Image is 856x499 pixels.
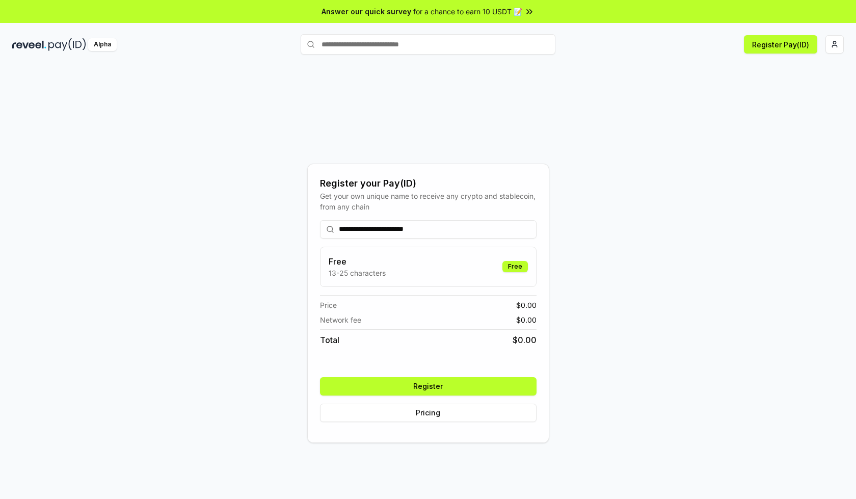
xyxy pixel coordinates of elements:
h3: Free [329,255,386,268]
div: Get your own unique name to receive any crypto and stablecoin, from any chain [320,191,537,212]
div: Register your Pay(ID) [320,176,537,191]
span: $ 0.00 [516,314,537,325]
span: $ 0.00 [516,300,537,310]
img: pay_id [48,38,86,51]
span: Answer our quick survey [322,6,411,17]
div: Free [502,261,528,272]
button: Register Pay(ID) [744,35,817,54]
span: for a chance to earn 10 USDT 📝 [413,6,522,17]
span: Total [320,334,339,346]
button: Pricing [320,404,537,422]
button: Register [320,377,537,396]
p: 13-25 characters [329,268,386,278]
span: Price [320,300,337,310]
img: reveel_dark [12,38,46,51]
span: $ 0.00 [513,334,537,346]
div: Alpha [88,38,117,51]
span: Network fee [320,314,361,325]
